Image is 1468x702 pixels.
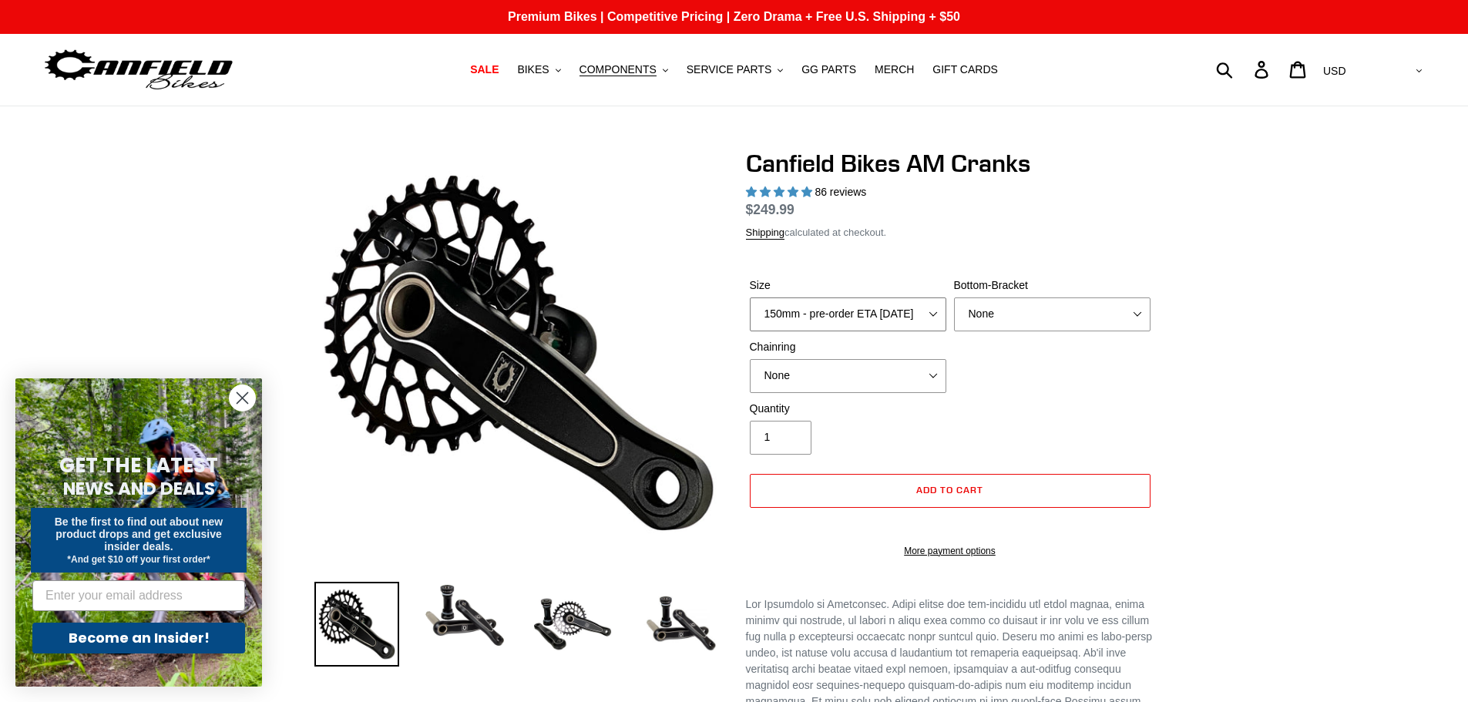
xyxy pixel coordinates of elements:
[517,63,549,76] span: BIKES
[422,582,507,650] img: Load image into Gallery viewer, Canfield Cranks
[579,63,657,76] span: COMPONENTS
[572,59,676,80] button: COMPONENTS
[59,452,218,479] span: GET THE LATEST
[916,484,983,495] span: Add to cart
[63,476,215,501] span: NEWS AND DEALS
[750,544,1151,558] a: More payment options
[42,45,235,94] img: Canfield Bikes
[229,385,256,411] button: Close dialog
[746,225,1154,240] div: calculated at checkout.
[462,59,506,80] a: SALE
[815,186,866,198] span: 86 reviews
[530,582,615,667] img: Load image into Gallery viewer, Canfield Bikes AM Cranks
[470,63,499,76] span: SALE
[794,59,864,80] a: GG PARTS
[746,149,1154,178] h1: Canfield Bikes AM Cranks
[932,63,998,76] span: GIFT CARDS
[750,339,946,355] label: Chainring
[867,59,922,80] a: MERCH
[750,474,1151,508] button: Add to cart
[746,202,794,217] span: $249.99
[875,63,914,76] span: MERCH
[954,277,1151,294] label: Bottom-Bracket
[1224,52,1264,86] input: Search
[687,63,771,76] span: SERVICE PARTS
[32,580,245,611] input: Enter your email address
[509,59,568,80] button: BIKES
[750,277,946,294] label: Size
[925,59,1006,80] a: GIFT CARDS
[746,227,785,240] a: Shipping
[67,554,210,565] span: *And get $10 off your first order*
[32,623,245,653] button: Become an Insider!
[750,401,946,417] label: Quantity
[746,186,815,198] span: 4.97 stars
[801,63,856,76] span: GG PARTS
[314,582,399,667] img: Load image into Gallery viewer, Canfield Bikes AM Cranks
[679,59,791,80] button: SERVICE PARTS
[638,582,723,667] img: Load image into Gallery viewer, CANFIELD-AM_DH-CRANKS
[55,516,223,553] span: Be the first to find out about new product drops and get exclusive insider deals.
